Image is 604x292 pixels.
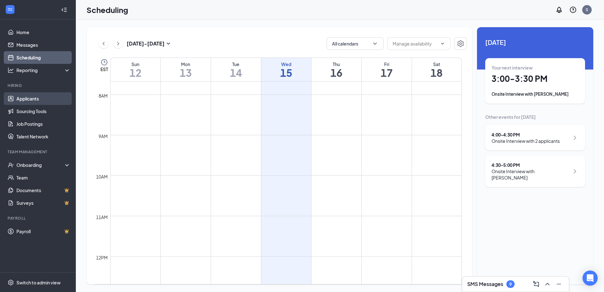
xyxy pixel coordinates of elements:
[161,61,211,67] div: Mon
[492,131,560,138] div: 4:00 - 4:30 PM
[16,184,70,197] a: DocumentsCrown
[542,279,553,289] button: ChevronUp
[467,281,503,288] h3: SMS Messages
[8,83,69,88] div: Hiring
[509,282,512,287] div: 9
[492,91,579,97] div: Onsite Interview with [PERSON_NAME]
[16,197,70,209] a: SurveysCrown
[8,162,14,168] svg: UserCheck
[492,168,570,181] div: Onsite Interview with [PERSON_NAME]
[8,149,69,155] div: Team Management
[16,162,65,168] div: Onboarding
[16,130,70,143] a: Talent Network
[211,67,261,78] h1: 14
[544,280,551,288] svg: ChevronUp
[362,67,412,78] h1: 17
[16,39,70,51] a: Messages
[586,7,588,12] div: S
[16,67,71,73] div: Reporting
[95,254,109,261] div: 12pm
[554,279,564,289] button: Minimize
[211,58,261,81] a: October 14, 2025
[555,6,563,14] svg: Notifications
[95,214,109,221] div: 11am
[111,61,160,67] div: Sun
[492,162,570,168] div: 4:30 - 5:00 PM
[327,37,384,50] button: All calendarsChevronDown
[161,58,211,81] a: October 13, 2025
[440,41,445,46] svg: ChevronDown
[97,133,109,140] div: 9am
[16,105,70,118] a: Sourcing Tools
[261,58,311,81] a: October 15, 2025
[16,26,70,39] a: Home
[61,7,67,13] svg: Collapse
[412,61,462,67] div: Sat
[583,271,598,286] div: Open Intercom Messenger
[7,6,13,13] svg: WorkstreamLogo
[311,58,361,81] a: October 16, 2025
[485,37,585,47] span: [DATE]
[261,61,311,67] div: Wed
[571,167,579,175] svg: ChevronRight
[111,58,160,81] a: October 12, 2025
[492,73,579,84] h1: 3:00 - 3:30 PM
[532,280,540,288] svg: ComposeMessage
[571,134,579,142] svg: ChevronRight
[100,66,108,72] span: EST
[87,4,128,15] h1: Scheduling
[97,92,109,99] div: 8am
[211,61,261,67] div: Tue
[113,39,123,48] button: ChevronRight
[531,279,541,289] button: ComposeMessage
[16,171,70,184] a: Team
[362,58,412,81] a: October 17, 2025
[8,279,14,286] svg: Settings
[393,40,438,47] input: Manage availability
[165,40,172,47] svg: SmallChevronDown
[555,280,563,288] svg: Minimize
[492,64,579,71] div: Your next interview
[99,39,108,48] button: ChevronLeft
[569,6,577,14] svg: QuestionInfo
[412,67,462,78] h1: 18
[311,67,361,78] h1: 16
[492,138,560,144] div: Onsite Interview with 2 applicants
[16,225,70,238] a: PayrollCrown
[362,61,412,67] div: Fri
[8,67,14,73] svg: Analysis
[311,61,361,67] div: Thu
[16,92,70,105] a: Applicants
[412,58,462,81] a: October 18, 2025
[16,279,61,286] div: Switch to admin view
[372,40,378,47] svg: ChevronDown
[111,67,160,78] h1: 12
[261,67,311,78] h1: 15
[457,40,464,47] svg: Settings
[8,216,69,221] div: Payroll
[16,51,70,64] a: Scheduling
[485,114,585,120] div: Other events for [DATE]
[161,67,211,78] h1: 13
[100,58,108,66] svg: Clock
[16,118,70,130] a: Job Postings
[100,40,107,47] svg: ChevronLeft
[127,40,165,47] h3: [DATE] - [DATE]
[115,40,121,47] svg: ChevronRight
[454,37,467,50] button: Settings
[95,173,109,180] div: 10am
